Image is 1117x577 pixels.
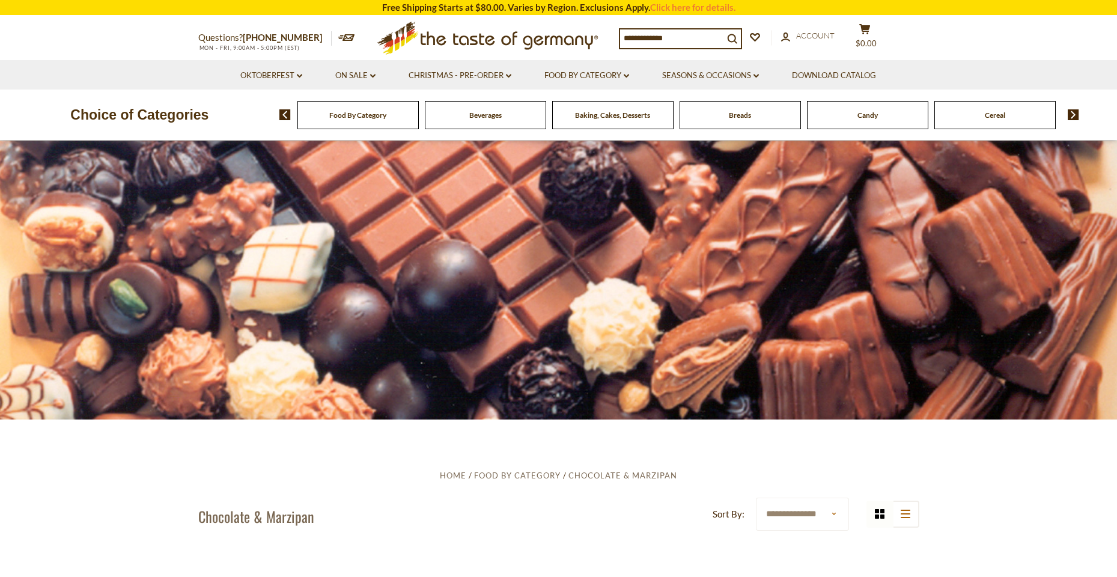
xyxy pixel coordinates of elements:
a: Baking, Cakes, Desserts [575,111,650,120]
a: Food By Category [329,111,386,120]
a: Beverages [469,111,502,120]
a: Account [781,29,835,43]
span: Account [796,31,835,40]
label: Sort By: [713,507,744,522]
a: Cereal [985,111,1005,120]
a: Christmas - PRE-ORDER [409,69,511,82]
a: Seasons & Occasions [662,69,759,82]
span: MON - FRI, 9:00AM - 5:00PM (EST) [198,44,300,51]
a: Oktoberfest [240,69,302,82]
a: Breads [729,111,751,120]
img: next arrow [1068,109,1079,120]
span: $0.00 [856,38,877,48]
button: $0.00 [847,23,883,53]
a: On Sale [335,69,376,82]
a: Food By Category [474,471,561,480]
a: Click here for details. [650,2,735,13]
h1: Chocolate & Marzipan [198,507,314,525]
a: Food By Category [544,69,629,82]
img: previous arrow [279,109,291,120]
a: Candy [857,111,878,120]
a: Chocolate & Marzipan [568,471,677,480]
p: Questions? [198,30,332,46]
a: Download Catalog [792,69,876,82]
a: [PHONE_NUMBER] [243,32,323,43]
a: Home [440,471,466,480]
